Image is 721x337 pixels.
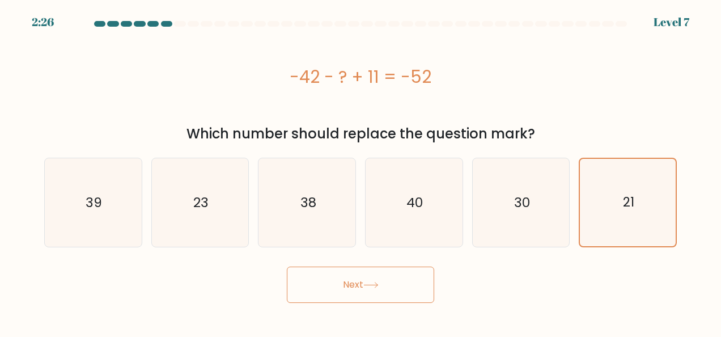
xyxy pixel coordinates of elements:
text: 23 [193,193,209,212]
div: Which number should replace the question mark? [51,124,670,144]
text: 40 [406,193,423,212]
text: 21 [623,193,634,212]
div: Level 7 [654,14,689,31]
div: 2:26 [32,14,54,31]
text: 38 [300,193,316,212]
div: -42 - ? + 11 = -52 [44,64,677,90]
button: Next [287,267,434,303]
text: 30 [514,193,530,212]
text: 39 [86,193,102,212]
